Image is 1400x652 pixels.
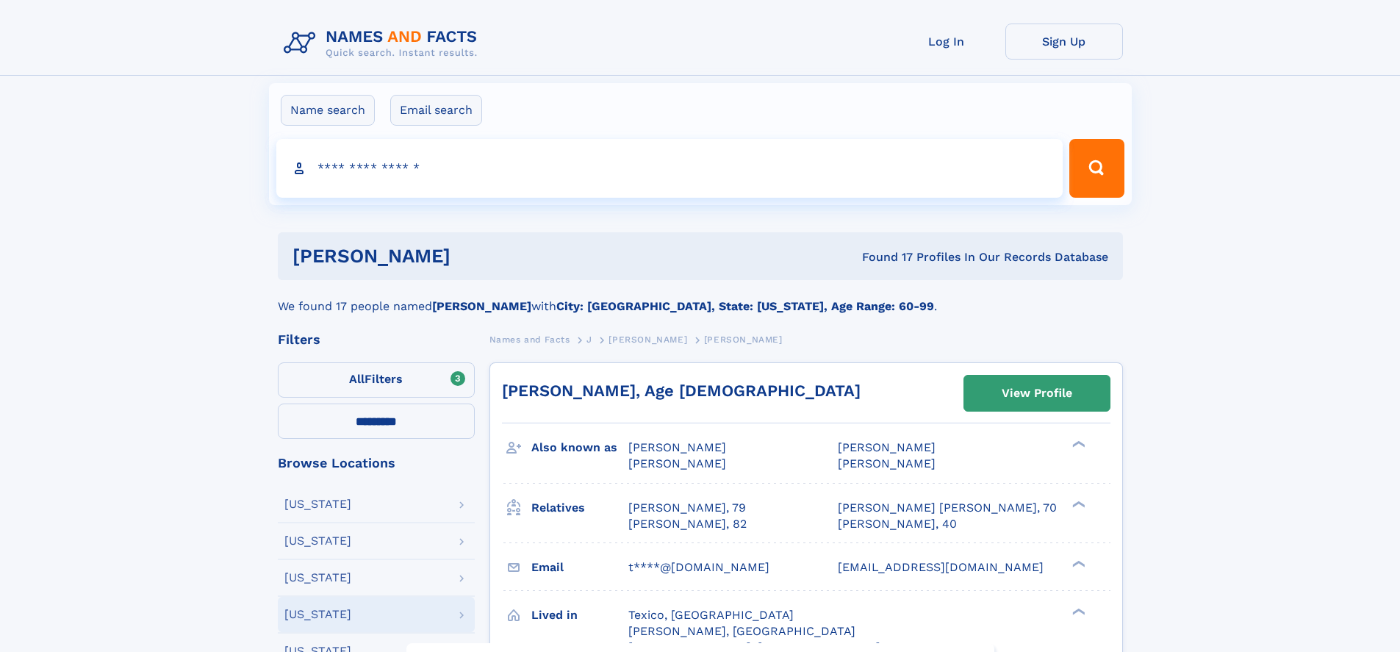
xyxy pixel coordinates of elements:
span: [PERSON_NAME] [628,456,726,470]
a: [PERSON_NAME], 40 [838,516,957,532]
b: [PERSON_NAME] [432,299,531,313]
label: Email search [390,95,482,126]
div: [US_STATE] [284,498,351,510]
b: City: [GEOGRAPHIC_DATA], State: [US_STATE], Age Range: 60-99 [556,299,934,313]
a: View Profile [964,376,1110,411]
span: [PERSON_NAME] [838,456,936,470]
h3: Also known as [531,435,628,460]
div: Found 17 Profiles In Our Records Database [656,249,1108,265]
a: Names and Facts [489,330,570,348]
div: Filters [278,333,475,346]
a: [PERSON_NAME], 79 [628,500,746,516]
span: [PERSON_NAME] [838,440,936,454]
a: [PERSON_NAME] [PERSON_NAME], 70 [838,500,1057,516]
span: [PERSON_NAME] [628,440,726,454]
a: J [586,330,592,348]
div: ❯ [1069,440,1086,449]
h3: Lived in [531,603,628,628]
input: search input [276,139,1063,198]
span: All [349,372,365,386]
a: Log In [888,24,1005,60]
img: Logo Names and Facts [278,24,489,63]
div: Browse Locations [278,456,475,470]
a: [PERSON_NAME], 82 [628,516,747,532]
label: Filters [278,362,475,398]
a: [PERSON_NAME] [609,330,687,348]
a: Sign Up [1005,24,1123,60]
span: [EMAIL_ADDRESS][DOMAIN_NAME] [838,560,1044,574]
a: [PERSON_NAME], Age [DEMOGRAPHIC_DATA] [502,381,861,400]
div: ❯ [1069,559,1086,568]
span: J [586,334,592,345]
span: [PERSON_NAME] [704,334,783,345]
div: We found 17 people named with . [278,280,1123,315]
div: [US_STATE] [284,535,351,547]
div: [US_STATE] [284,572,351,584]
h3: Email [531,555,628,580]
h3: Relatives [531,495,628,520]
div: ❯ [1069,606,1086,616]
div: [US_STATE] [284,609,351,620]
span: Texico, [GEOGRAPHIC_DATA] [628,608,794,622]
label: Name search [281,95,375,126]
span: [PERSON_NAME] [609,334,687,345]
div: ❯ [1069,499,1086,509]
button: Search Button [1069,139,1124,198]
span: [PERSON_NAME], [GEOGRAPHIC_DATA] [628,624,855,638]
h1: [PERSON_NAME] [292,247,656,265]
div: View Profile [1002,376,1072,410]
